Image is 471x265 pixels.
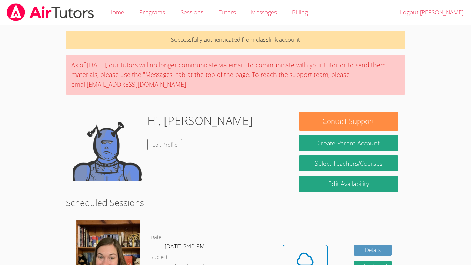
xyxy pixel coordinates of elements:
a: Select Teachers/Courses [299,155,398,171]
p: Successfully authenticated from classlink account [66,31,405,49]
button: Create Parent Account [299,135,398,151]
dt: Subject [151,253,168,262]
span: [DATE] 2:40 PM [164,242,205,250]
a: Edit Availability [299,176,398,192]
img: airtutors_banner-c4298cdbf04f3fff15de1276eac7730deb9818008684d7c2e4769d2f7ddbe033.png [6,3,95,21]
h1: Hi, [PERSON_NAME] [147,112,253,129]
a: Details [354,245,392,256]
a: Edit Profile [147,139,182,150]
button: Contact Support [299,112,398,131]
div: As of [DATE], our tutors will no longer communicate via email. To communicate with your tutor or ... [66,55,405,95]
h2: Scheduled Sessions [66,196,405,209]
img: default.png [73,112,142,181]
span: Messages [251,8,277,16]
dt: Date [151,233,161,242]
